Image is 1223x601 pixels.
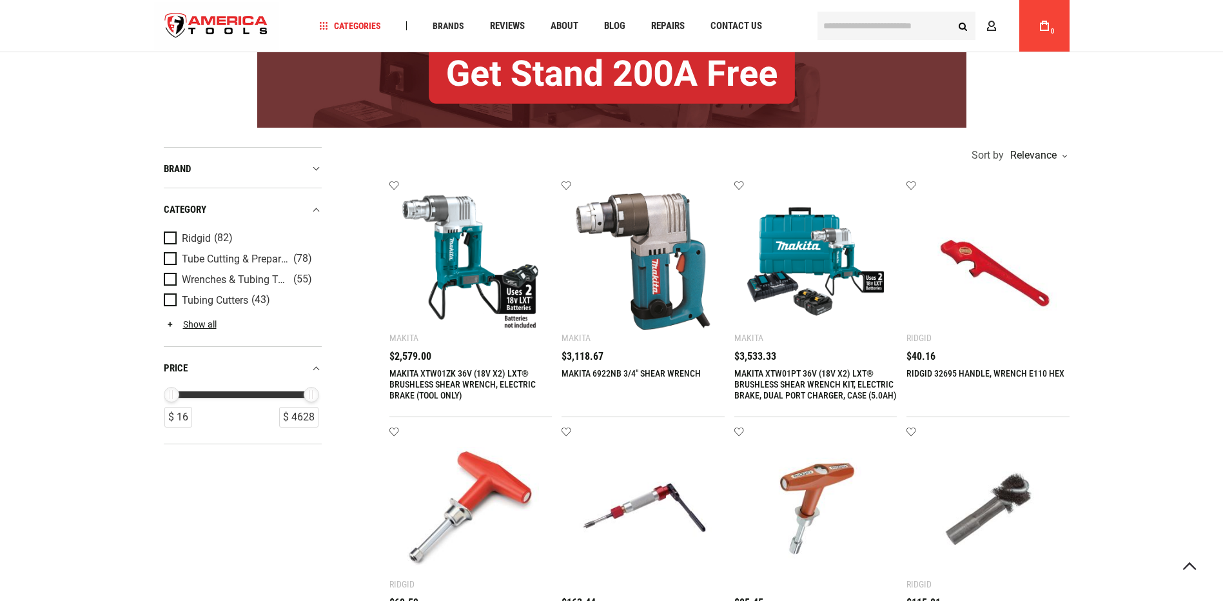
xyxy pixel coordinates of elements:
[182,233,211,244] span: Ridgid
[574,440,712,577] img: RIDGID 76022 11/16
[574,193,712,330] img: MAKITA 6922NB 3/4
[1051,28,1055,35] span: 0
[433,21,464,30] span: Brands
[164,147,322,444] div: Product Filters
[484,17,531,35] a: Reviews
[182,274,290,286] span: Wrenches & Tubing Tools
[906,368,1064,379] a: RIDGID 32695 HANDLE, WRENCH E110 HEX
[562,351,603,362] span: $3,118.67
[214,233,233,244] span: (82)
[402,440,540,577] img: RIDGID 31410 WRENCH, 902 TORQUE
[293,274,312,285] span: (55)
[154,2,279,50] img: America Tools
[747,193,885,330] img: MAKITA XTW01PT 36V (18V X2) LXT® BRUSHLESS SHEAR WRENCH KIT, ELECTRIC BRAKE, DUAL PORT CHARGER, C...
[604,21,625,31] span: Blog
[164,360,322,377] div: price
[562,333,591,343] div: Makita
[319,21,381,30] span: Categories
[705,17,768,35] a: Contact Us
[919,193,1057,330] img: RIDGID 32695 HANDLE, WRENCH E110 HEX
[182,295,248,306] span: Tubing Cutters
[747,440,885,577] img: RIDGID 14988 TORQUE WRENCH FOR NO HUB CAST-IRON SOIL PIPE COUPLINGS (80 INCH-POUNDS TORQUE)
[951,14,975,38] button: Search
[734,351,776,362] span: $3,533.33
[1007,150,1066,161] div: Relevance
[182,253,290,265] span: Tube Cutting & Preparation
[164,273,318,287] a: Wrenches & Tubing Tools (55)
[402,193,540,330] img: MAKITA XTW01ZK 36V (18V X2) LXT® BRUSHLESS SHEAR WRENCH, ELECTRIC BRAKE (TOOL ONLY)
[389,368,536,400] a: MAKITA XTW01ZK 36V (18V X2) LXT® BRUSHLESS SHEAR WRENCH, ELECTRIC BRAKE (TOOL ONLY)
[919,440,1057,577] img: RIDGID 46425 2
[164,319,217,330] a: Show all
[598,17,631,35] a: Blog
[164,293,318,308] a: Tubing Cutters (43)
[710,21,762,31] span: Contact Us
[164,161,322,178] div: Brand
[251,295,270,306] span: (43)
[313,17,387,35] a: Categories
[972,150,1004,161] span: Sort by
[389,351,431,362] span: $2,579.00
[645,17,690,35] a: Repairs
[545,17,584,35] a: About
[906,333,932,343] div: Ridgid
[734,333,763,343] div: Makita
[490,21,525,31] span: Reviews
[562,368,701,379] a: MAKITA 6922NB 3/4" SHEAR WRENCH
[551,21,578,31] span: About
[154,2,279,50] a: store logo
[734,368,897,400] a: MAKITA XTW01PT 36V (18V X2) LXT® BRUSHLESS SHEAR WRENCH KIT, ELECTRIC BRAKE, DUAL PORT CHARGER, C...
[389,333,418,343] div: Makita
[164,232,318,246] a: Ridgid (82)
[164,252,318,266] a: Tube Cutting & Preparation (78)
[293,253,312,264] span: (78)
[906,351,935,362] span: $40.16
[279,406,318,428] div: $ 4628
[164,201,322,219] div: category
[906,579,932,589] div: Ridgid
[164,406,192,428] div: $ 16
[651,21,685,31] span: Repairs
[389,579,415,589] div: Ridgid
[427,17,470,35] a: Brands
